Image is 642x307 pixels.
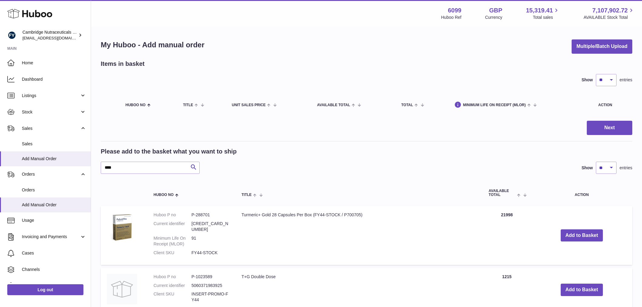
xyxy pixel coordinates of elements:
span: Total [401,103,413,107]
h2: Items in basket [101,60,145,68]
a: 15,319.41 Total sales [526,6,560,20]
span: Listings [22,93,80,99]
span: Add Manual Order [22,156,86,162]
strong: 6099 [448,6,461,15]
img: huboo@camnutra.com [7,31,16,40]
div: Currency [485,15,502,20]
span: Huboo no [126,103,146,107]
span: entries [620,165,632,171]
dd: 91 [191,235,229,247]
span: Title [183,103,193,107]
h1: My Huboo - Add manual order [101,40,204,50]
dd: 5060371983925 [191,283,229,288]
button: Add to Basket [561,284,603,296]
span: [EMAIL_ADDRESS][DOMAIN_NAME] [22,35,89,40]
button: Add to Basket [561,229,603,242]
span: Sales [22,126,80,131]
td: Turmeric+ Gold 28 Capsules Per Box (FY44-STOCK / P700705) [235,206,483,265]
dd: [CREDIT_CARD_NUMBER] [191,221,229,232]
span: Invoicing and Payments [22,234,80,240]
div: Action [598,103,626,107]
span: Add Manual Order [22,202,86,208]
img: Turmeric+ Gold 28 Capsules Per Box (FY44-STOCK / P700705) [107,212,137,242]
label: Show [582,165,593,171]
dt: Current identifier [154,221,191,232]
span: Orders [22,187,86,193]
span: AVAILABLE Total [489,189,516,197]
img: T+G Double Dose [107,274,137,304]
th: Action [531,183,632,203]
dt: Minimum Life On Receipt (MLOR) [154,235,191,247]
span: Sales [22,141,86,147]
dd: P-1023589 [191,274,229,280]
span: Unit Sales Price [232,103,265,107]
button: Next [587,121,632,135]
label: Show [582,77,593,83]
dt: Client SKU [154,250,191,256]
span: AVAILABLE Stock Total [583,15,635,20]
a: Log out [7,284,83,295]
span: AVAILABLE Total [317,103,350,107]
span: 15,319.41 [526,6,553,15]
span: Title [242,193,252,197]
span: Channels [22,267,86,272]
span: Stock [22,109,80,115]
dt: Huboo P no [154,212,191,218]
span: entries [620,77,632,83]
dt: Huboo P no [154,274,191,280]
dt: Current identifier [154,283,191,288]
td: 21998 [483,206,531,265]
h2: Please add to the basket what you want to ship [101,147,237,156]
span: Total sales [533,15,560,20]
dd: INSERT-PROMO-FY44 [191,291,229,303]
span: 7,107,902.72 [592,6,628,15]
strong: GBP [489,6,502,15]
dt: Client SKU [154,291,191,303]
div: Huboo Ref [441,15,461,20]
div: Cambridge Nutraceuticals Ltd [22,29,77,41]
span: Cases [22,250,86,256]
span: Orders [22,171,80,177]
span: Usage [22,218,86,223]
dd: FY44-STOCK [191,250,229,256]
span: Dashboard [22,76,86,82]
span: Minimum Life On Receipt (MLOR) [463,103,526,107]
a: 7,107,902.72 AVAILABLE Stock Total [583,6,635,20]
span: Home [22,60,86,66]
span: Huboo no [154,193,174,197]
dd: P-288701 [191,212,229,218]
button: Multiple/Batch Upload [572,39,632,54]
